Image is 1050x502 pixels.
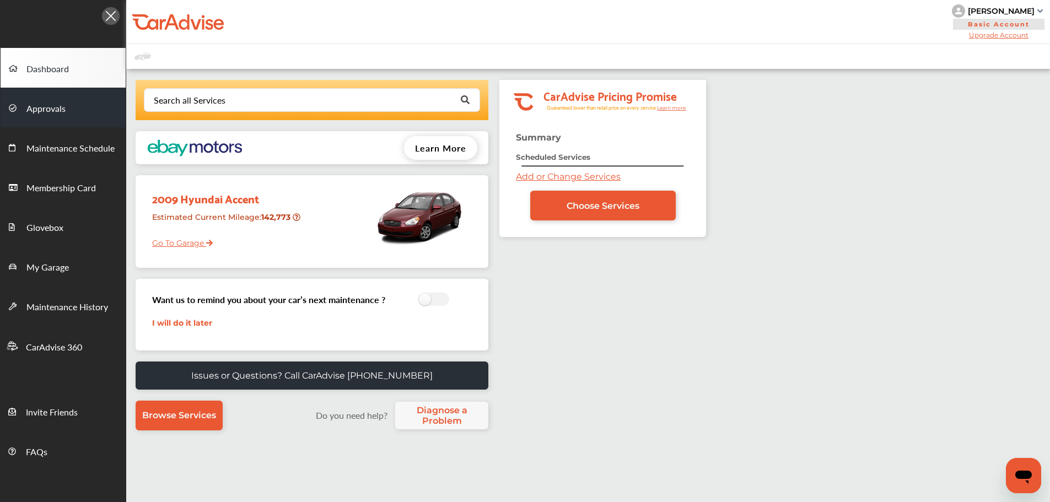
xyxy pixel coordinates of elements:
p: Issues or Questions? Call CarAdvise [PHONE_NUMBER] [191,370,433,381]
div: [PERSON_NAME] [968,6,1035,16]
img: sCxJUJ+qAmfqhQGDUl18vwLg4ZYJ6CxN7XmbOMBAAAAAElFTkSuQmCC [1037,9,1043,13]
span: FAQs [26,445,47,460]
a: My Garage [1,246,126,286]
span: Membership Card [26,181,96,196]
tspan: CarAdvise Pricing Promise [543,85,677,105]
a: Glovebox [1,207,126,246]
span: Maintenance Schedule [26,142,115,156]
span: My Garage [26,261,69,275]
a: Diagnose a Problem [395,402,488,429]
a: Go To Garage [144,230,213,251]
span: Diagnose a Problem [401,405,483,426]
strong: 142,773 [261,212,293,222]
span: Browse Services [142,410,216,420]
img: Icon.5fd9dcc7.svg [102,7,120,25]
iframe: Button to launch messaging window [1006,458,1041,493]
a: Add or Change Services [516,171,621,182]
span: Maintenance History [26,300,108,315]
a: Maintenance Schedule [1,127,126,167]
tspan: Guaranteed lower than retail price on every service. [547,104,657,111]
a: Browse Services [136,401,223,430]
strong: Scheduled Services [516,153,590,161]
img: mobile_5624_st0640_046.jpg [373,181,466,252]
span: Glovebox [26,221,63,235]
span: Invite Friends [26,406,78,420]
div: Search all Services [154,96,225,105]
tspan: Learn more [657,105,686,111]
strong: Summary [516,132,561,143]
span: Basic Account [953,19,1044,30]
span: Upgrade Account [952,31,1046,39]
h3: Want us to remind you about your car’s next maintenance ? [152,293,385,306]
span: Dashboard [26,62,69,77]
a: Maintenance History [1,286,126,326]
span: CarAdvise 360 [26,341,82,355]
a: Membership Card [1,167,126,207]
a: Dashboard [1,48,126,88]
span: Learn More [415,142,466,154]
span: Choose Services [567,201,639,211]
img: placeholder_car.fcab19be.svg [134,50,151,63]
label: Do you need help? [310,409,392,422]
a: Approvals [1,88,126,127]
a: Issues or Questions? Call CarAdvise [PHONE_NUMBER] [136,361,488,390]
span: Approvals [26,102,66,116]
div: 2009 Hyundai Accent [144,181,305,208]
a: I will do it later [152,318,212,328]
div: Estimated Current Mileage : [144,208,305,236]
img: knH8PDtVvWoAbQRylUukY18CTiRevjo20fAtgn5MLBQj4uumYvk2MzTtcAIzfGAtb1XOLVMAvhLuqoNAbL4reqehy0jehNKdM... [952,4,965,18]
a: Choose Services [530,191,676,220]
